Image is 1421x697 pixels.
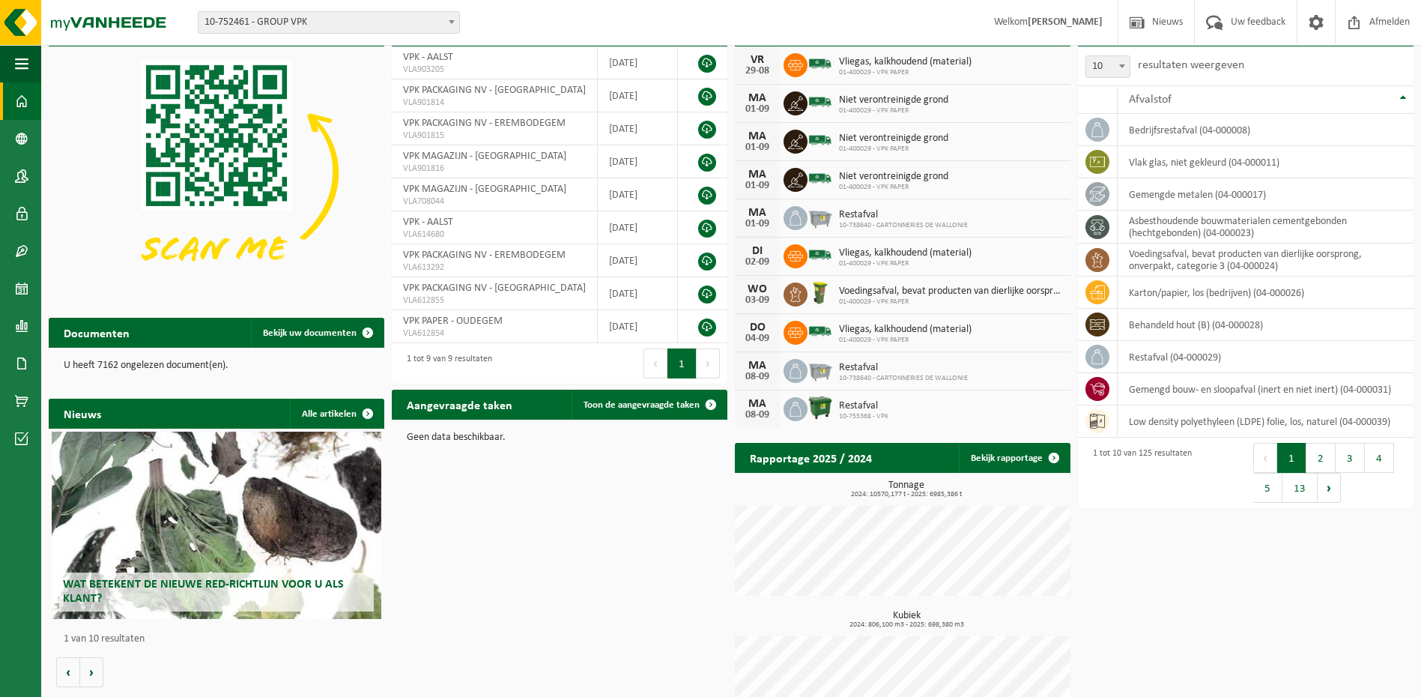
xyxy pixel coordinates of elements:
[1138,59,1244,71] label: resultaten weergeven
[839,247,972,259] span: Vliegas, kalkhoudend (material)
[1118,341,1414,373] td: restafval (04-000029)
[742,372,772,382] div: 08-09
[742,104,772,115] div: 01-09
[407,432,712,443] p: Geen data beschikbaar.
[1086,56,1130,77] span: 10
[742,130,772,142] div: MA
[403,118,566,129] span: VPK PACKAGING NV - EREMBODEGEM
[1336,443,1365,473] button: 3
[839,286,1063,298] span: Voedingsafval, bevat producten van dierlijke oorsprong, onverpakt, categorie 3
[598,145,678,178] td: [DATE]
[399,347,492,380] div: 1 tot 9 van 9 resultaten
[1118,178,1414,211] td: gemengde metalen (04-000017)
[839,133,948,145] span: Niet verontreinigde grond
[839,298,1063,307] span: 01-400029 - VPK PAPER
[584,400,700,410] span: Toon de aangevraagde taken
[808,242,833,268] img: BL-SO-LV
[742,334,772,344] div: 04-09
[1129,94,1172,106] span: Afvalstof
[1277,443,1306,473] button: 1
[839,145,948,154] span: 01-400029 - VPK PAPER
[1118,405,1414,438] td: low density polyethyleen (LDPE) folie, los, naturel (04-000039)
[735,443,887,472] h2: Rapportage 2025 / 2024
[742,322,772,334] div: DO
[251,318,383,348] a: Bekijk uw documenten
[1118,211,1414,244] td: asbesthoudende bouwmaterialen cementgebonden (hechtgebonden) (04-000023)
[403,151,566,162] span: VPK MAGAZIJN - [GEOGRAPHIC_DATA]
[263,328,357,338] span: Bekijk uw documenten
[49,318,145,347] h2: Documenten
[839,94,948,106] span: Niet verontreinigde grond
[839,68,972,77] span: 01-400029 - VPK PAPER
[643,348,667,378] button: Previous
[598,112,678,145] td: [DATE]
[808,166,833,191] img: BL-SO-LV
[808,127,833,153] img: BL-SO-LV
[742,54,772,66] div: VR
[808,51,833,76] img: BL-SO-LV
[959,443,1069,473] a: Bekijk rapportage
[199,12,459,33] span: 10-752461 - GROUP VPK
[808,395,833,420] img: WB-1100-HPE-GN-01
[839,400,888,412] span: Restafval
[1118,373,1414,405] td: gemengd bouw- en sloopafval (inert en niet inert) (04-000031)
[1253,473,1282,503] button: 5
[1085,441,1192,504] div: 1 tot 10 van 125 resultaten
[839,183,948,192] span: 01-400029 - VPK PAPER
[49,46,384,298] img: Download de VHEPlus App
[742,92,772,104] div: MA
[598,46,678,79] td: [DATE]
[1253,443,1277,473] button: Previous
[667,348,697,378] button: 1
[697,348,720,378] button: Next
[808,204,833,229] img: WB-2500-GAL-GY-01
[808,319,833,344] img: BL-SO-LV
[1118,244,1414,277] td: voedingsafval, bevat producten van dierlijke oorsprong, onverpakt, categorie 3 (04-000024)
[52,432,381,619] a: Wat betekent de nieuwe RED-richtlijn voor u als klant?
[742,207,772,219] div: MA
[598,211,678,244] td: [DATE]
[403,262,586,274] span: VLA613292
[1028,16,1103,28] strong: [PERSON_NAME]
[403,295,586,307] span: VLA612855
[403,64,586,76] span: VLA903205
[1318,473,1341,503] button: Next
[839,374,968,383] span: 10-738640 - CARTONNERIES DE WALLONIE
[742,360,772,372] div: MA
[598,79,678,112] td: [DATE]
[839,209,968,221] span: Restafval
[839,259,972,268] span: 01-400029 - VPK PAPER
[403,52,453,63] span: VPK - AALST
[403,97,586,109] span: VLA901814
[56,657,80,687] button: Vorige
[742,410,772,420] div: 08-09
[839,221,968,230] span: 10-738640 - CARTONNERIES DE WALLONIE
[572,390,726,420] a: Toon de aangevraagde taken
[198,11,460,34] span: 10-752461 - GROUP VPK
[598,310,678,343] td: [DATE]
[403,217,453,228] span: VPK - AALST
[403,85,586,96] span: VPK PACKAGING NV - [GEOGRAPHIC_DATA]
[839,106,948,115] span: 01-400029 - VPK PAPER
[403,283,586,294] span: VPK PACKAGING NV - [GEOGRAPHIC_DATA]
[742,283,772,295] div: WO
[808,89,833,115] img: BL-SO-LV
[742,142,772,153] div: 01-09
[839,412,888,421] span: 10-755368 - VPK
[1282,473,1318,503] button: 13
[403,328,586,340] span: VLA612854
[742,480,1070,498] h3: Tonnage
[1365,443,1394,473] button: 4
[64,360,369,371] p: U heeft 7162 ongelezen document(en).
[742,611,1070,629] h3: Kubiek
[839,56,972,68] span: Vliegas, kalkhoudend (material)
[49,399,116,428] h2: Nieuws
[598,178,678,211] td: [DATE]
[403,163,586,175] span: VLA901816
[742,398,772,410] div: MA
[808,280,833,306] img: WB-0060-HPE-GN-50
[80,657,103,687] button: Volgende
[403,130,586,142] span: VLA901815
[1118,309,1414,341] td: behandeld hout (B) (04-000028)
[742,245,772,257] div: DI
